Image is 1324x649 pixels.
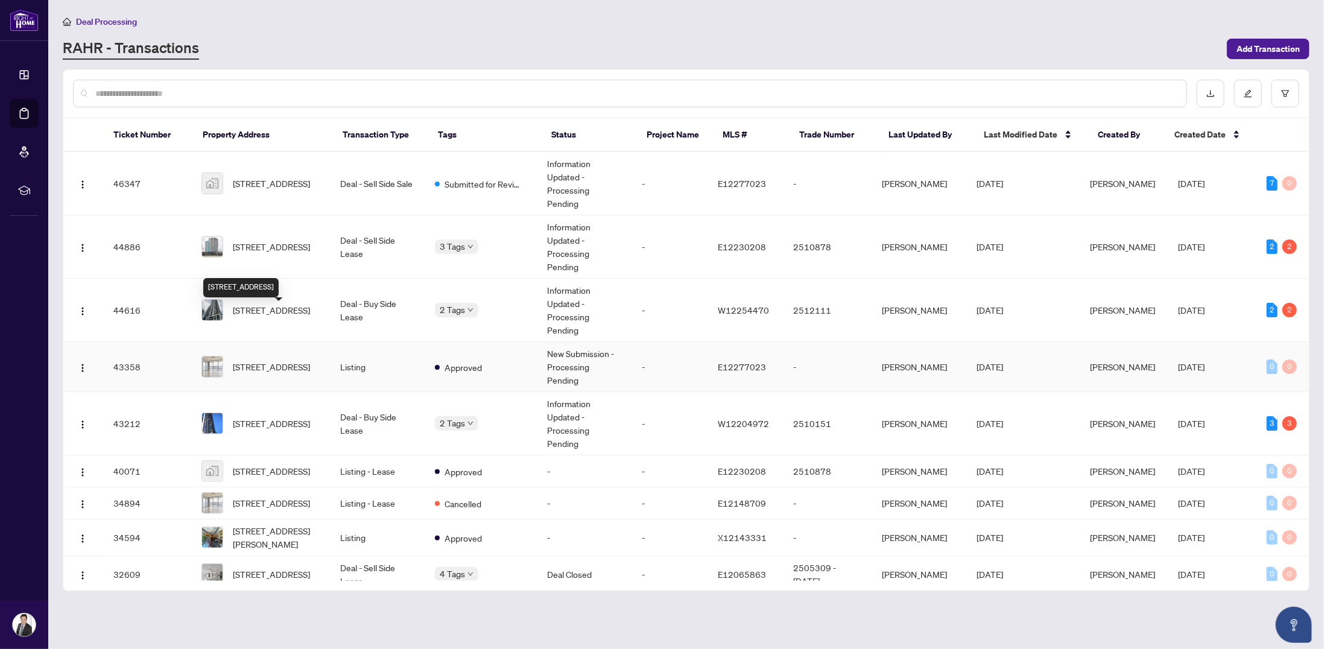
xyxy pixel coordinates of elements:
[1267,496,1278,510] div: 0
[13,613,36,636] img: Profile Icon
[718,498,766,508] span: E12148709
[784,487,872,519] td: -
[538,279,633,342] td: Information Updated - Processing Pending
[193,118,333,152] th: Property Address
[1179,466,1205,476] span: [DATE]
[1179,361,1205,372] span: [DATE]
[1197,80,1224,107] button: download
[467,307,474,313] span: down
[331,342,426,392] td: Listing
[1090,532,1155,543] span: [PERSON_NAME]
[538,392,633,455] td: Information Updated - Processing Pending
[538,215,633,279] td: Information Updated - Processing Pending
[233,360,310,373] span: [STREET_ADDRESS]
[1090,498,1155,508] span: [PERSON_NAME]
[1090,569,1155,580] span: [PERSON_NAME]
[445,465,482,478] span: Approved
[1282,464,1297,478] div: 0
[73,237,92,256] button: Logo
[333,118,428,152] th: Transaction Type
[633,342,709,392] td: -
[1179,305,1205,315] span: [DATE]
[718,361,766,372] span: E12277023
[538,519,633,556] td: -
[872,342,967,392] td: [PERSON_NAME]
[445,177,523,191] span: Submitted for Review
[1089,118,1165,152] th: Created By
[1179,178,1205,189] span: [DATE]
[1267,416,1278,431] div: 3
[202,564,223,584] img: thumbnail-img
[633,392,709,455] td: -
[1267,239,1278,254] div: 2
[73,565,92,584] button: Logo
[233,568,310,581] span: [STREET_ADDRESS]
[872,152,967,215] td: [PERSON_NAME]
[538,152,633,215] td: Information Updated - Processing Pending
[440,416,465,430] span: 2 Tags
[1282,239,1297,254] div: 2
[1282,530,1297,545] div: 0
[233,177,310,190] span: [STREET_ADDRESS]
[202,356,223,377] img: thumbnail-img
[233,496,310,510] span: [STREET_ADDRESS]
[718,418,769,429] span: W12204972
[104,342,192,392] td: 43358
[1267,359,1278,374] div: 0
[104,487,192,519] td: 34894
[633,487,709,519] td: -
[202,236,223,257] img: thumbnail-img
[1272,80,1299,107] button: filter
[633,215,709,279] td: -
[977,569,1003,580] span: [DATE]
[1244,89,1252,98] span: edit
[233,464,310,478] span: [STREET_ADDRESS]
[233,303,310,317] span: [STREET_ADDRESS]
[1267,303,1278,317] div: 2
[633,279,709,342] td: -
[872,279,967,342] td: [PERSON_NAME]
[467,244,474,250] span: down
[784,215,872,279] td: 2510878
[467,420,474,426] span: down
[1234,80,1262,107] button: edit
[784,342,872,392] td: -
[790,118,879,152] th: Trade Number
[440,239,465,253] span: 3 Tags
[977,532,1003,543] span: [DATE]
[718,569,766,580] span: E12065863
[872,215,967,279] td: [PERSON_NAME]
[78,180,87,189] img: Logo
[1282,567,1297,581] div: 0
[977,361,1003,372] span: [DATE]
[1179,498,1205,508] span: [DATE]
[542,118,637,152] th: Status
[445,531,482,545] span: Approved
[331,392,426,455] td: Deal - Buy Side Lease
[1174,128,1226,141] span: Created Date
[784,519,872,556] td: -
[538,487,633,519] td: -
[784,279,872,342] td: 2512111
[73,528,92,547] button: Logo
[784,152,872,215] td: -
[872,392,967,455] td: [PERSON_NAME]
[78,420,87,429] img: Logo
[872,519,967,556] td: [PERSON_NAME]
[331,519,426,556] td: Listing
[984,128,1057,141] span: Last Modified Date
[784,392,872,455] td: 2510151
[1179,532,1205,543] span: [DATE]
[233,240,310,253] span: [STREET_ADDRESS]
[445,497,481,510] span: Cancelled
[977,418,1003,429] span: [DATE]
[104,118,193,152] th: Ticket Number
[1090,178,1155,189] span: [PERSON_NAME]
[331,279,426,342] td: Deal - Buy Side Lease
[1267,530,1278,545] div: 0
[1237,39,1300,59] span: Add Transaction
[974,118,1089,152] th: Last Modified Date
[1179,241,1205,252] span: [DATE]
[76,16,137,27] span: Deal Processing
[104,392,192,455] td: 43212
